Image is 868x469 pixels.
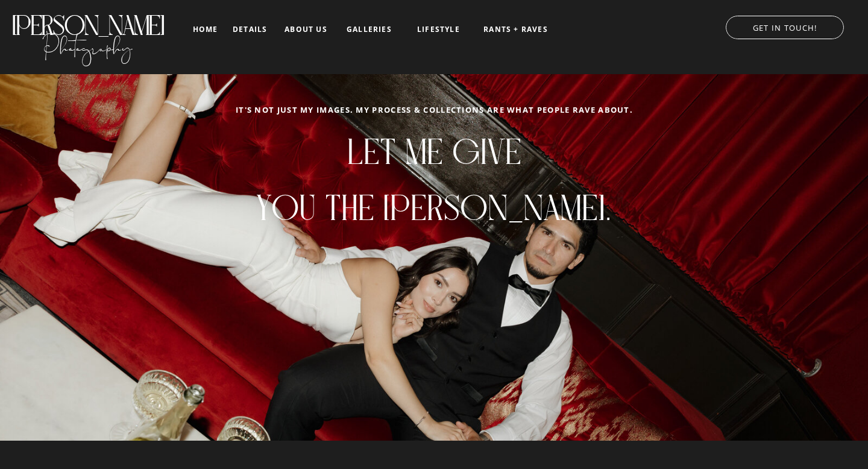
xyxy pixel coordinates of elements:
[191,25,219,33] a: home
[233,25,267,33] a: details
[281,25,331,34] a: about us
[714,20,856,32] a: GET IN TOUCH!
[10,10,165,30] a: [PERSON_NAME]
[167,124,702,154] h1: Let me give you the [PERSON_NAME].
[10,24,165,63] a: Photography
[344,25,394,34] a: galleries
[408,25,469,34] a: LIFESTYLE
[482,25,549,34] a: RANTS + RAVES
[220,105,649,118] h2: It's not just my images. my process & collections are what people rave about.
